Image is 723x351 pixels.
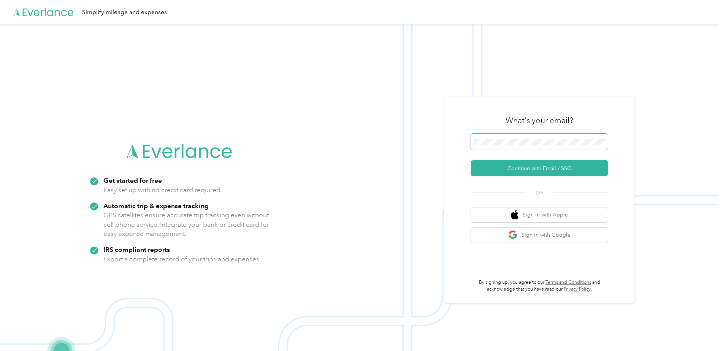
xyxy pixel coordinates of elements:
div: Simplify mileage and expenses [82,8,167,17]
p: Export a complete record of your trips and expenses. [103,255,261,264]
p: GPS satellites ensure accurate trip tracking even without cell phone service. Integrate your bank... [103,210,270,239]
strong: Automatic trip & expense tracking [103,202,209,210]
strong: Get started for free [103,176,162,184]
strong: IRS compliant reports [103,245,170,253]
img: google logo [508,230,518,240]
p: By signing up, you agree to our and acknowledge that you have read our . [471,279,608,292]
img: apple logo [511,210,518,220]
a: Terms and Conditions [545,280,591,285]
p: Easy set up with no credit card required [103,185,220,195]
button: Continue with Email / SSO [471,160,608,176]
button: apple logoSign in with Apple [471,207,608,222]
h3: What's your email? [506,115,573,126]
a: Privacy Policy [564,286,591,292]
button: google logoSign in with Google [471,228,608,242]
span: OR [526,189,553,197]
